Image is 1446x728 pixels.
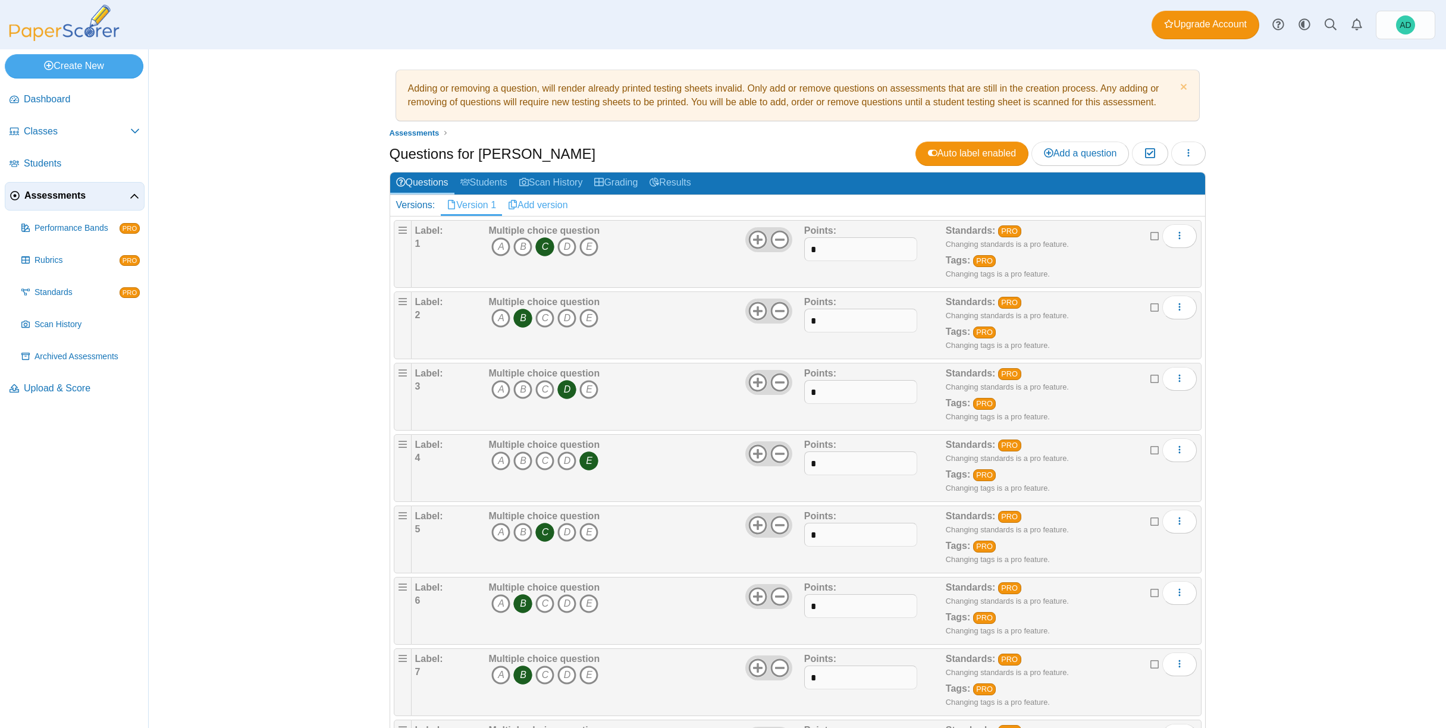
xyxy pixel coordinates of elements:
b: Tags: [946,398,970,408]
a: Create New [5,54,143,78]
small: Changing tags is a pro feature. [946,698,1050,707]
a: PRO [973,327,996,338]
span: Performance Bands [34,222,120,234]
a: Scan History [513,172,589,194]
small: Changing tags is a pro feature. [946,269,1050,278]
b: Standards: [946,511,996,521]
b: Standards: [946,440,996,450]
a: PRO [998,297,1021,309]
i: B [513,594,532,613]
a: PRO [998,440,1021,451]
i: B [513,451,532,470]
b: Points: [804,582,836,592]
div: Drag handle [394,220,412,288]
b: Points: [804,511,836,521]
a: PRO [998,582,1021,594]
button: More options [1162,510,1197,534]
small: Changing tags is a pro feature. [946,555,1050,564]
i: E [579,666,598,685]
i: B [513,237,532,256]
i: B [513,523,532,542]
b: Label: [415,582,443,592]
a: Rubrics PRO [17,246,145,275]
span: PRO [120,287,140,298]
a: Students [5,150,145,178]
a: PRO [973,612,996,624]
small: Changing standards is a pro feature. [946,668,1069,677]
button: More options [1162,438,1197,462]
i: D [557,594,576,613]
a: Add version [502,195,574,215]
b: Multiple choice question [488,654,600,664]
a: PRO [973,398,996,410]
small: Changing tags is a pro feature. [946,626,1050,635]
a: Archived Assessments [17,343,145,371]
h1: Questions for [PERSON_NAME] [390,144,596,164]
a: PRO [998,654,1021,666]
small: Changing standards is a pro feature. [946,382,1069,391]
i: C [535,309,554,328]
b: Label: [415,225,443,236]
i: C [535,666,554,685]
b: Tags: [946,541,970,551]
i: E [579,523,598,542]
i: D [557,451,576,470]
a: Andrew Doust [1376,11,1435,39]
a: PRO [998,225,1021,237]
i: A [491,666,510,685]
i: C [535,451,554,470]
button: More options [1162,296,1197,319]
small: Changing standards is a pro feature. [946,525,1069,534]
i: C [535,237,554,256]
b: Multiple choice question [488,511,600,521]
small: Changing standards is a pro feature. [946,597,1069,605]
b: Points: [804,440,836,450]
small: Changing standards is a pro feature. [946,311,1069,320]
a: Version 1 [441,195,502,215]
b: Multiple choice question [488,440,600,450]
a: Questions [390,172,454,194]
span: PRO [120,255,140,266]
b: Tags: [946,612,970,622]
b: Standards: [946,654,996,664]
b: Tags: [946,255,970,265]
a: Assessments [5,182,145,211]
span: Classes [24,125,130,138]
span: Assessments [390,128,440,137]
i: A [491,451,510,470]
button: More options [1162,224,1197,248]
div: Drag handle [394,434,412,502]
i: C [535,594,554,613]
div: Versions: [390,195,441,215]
b: Label: [415,440,443,450]
a: PRO [973,541,996,553]
a: Performance Bands PRO [17,214,145,243]
i: D [557,309,576,328]
span: Dashboard [24,93,140,106]
span: Assessments [24,189,130,202]
span: PRO [120,223,140,234]
a: Grading [588,172,644,194]
b: Points: [804,654,836,664]
small: Changing tags is a pro feature. [946,412,1050,421]
b: Points: [804,225,836,236]
i: A [491,523,510,542]
b: 1 [415,239,421,249]
i: E [579,237,598,256]
a: Dashboard [5,86,145,114]
i: D [557,666,576,685]
a: Alerts [1344,12,1370,38]
div: Drag handle [394,291,412,359]
a: PRO [973,469,996,481]
b: Standards: [946,297,996,307]
a: Results [644,172,697,194]
b: 2 [415,310,421,320]
a: Students [454,172,513,194]
div: Drag handle [394,506,412,573]
img: PaperScorer [5,5,124,41]
b: Multiple choice question [488,297,600,307]
span: Rubrics [34,255,120,266]
span: Scan History [34,319,140,331]
small: Changing tags is a pro feature. [946,341,1050,350]
b: 3 [415,381,421,391]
